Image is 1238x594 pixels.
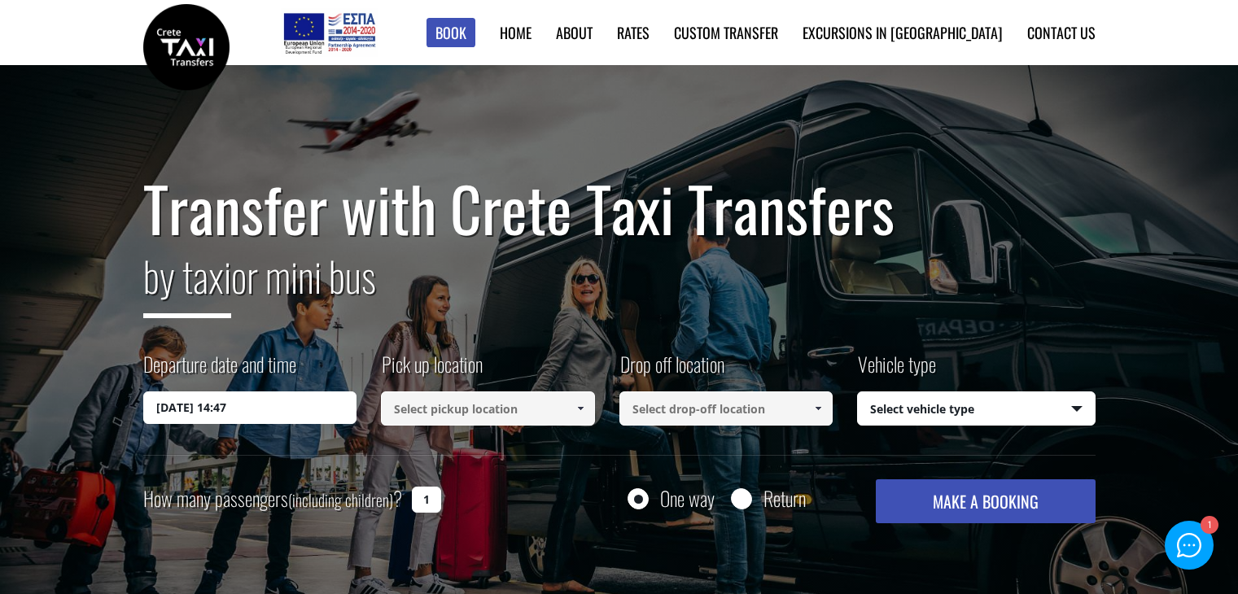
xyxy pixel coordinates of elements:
[857,350,936,391] label: Vehicle type
[619,391,833,426] input: Select drop-off location
[381,350,483,391] label: Pick up location
[143,350,296,391] label: Departure date and time
[143,4,230,90] img: Crete Taxi Transfers | Safe Taxi Transfer Services from to Heraklion Airport, Chania Airport, Ret...
[143,479,402,519] label: How many passengers ?
[143,245,231,318] span: by taxi
[143,174,1096,242] h1: Transfer with Crete Taxi Transfers
[567,391,593,426] a: Show All Items
[143,37,230,54] a: Crete Taxi Transfers | Safe Taxi Transfer Services from to Heraklion Airport, Chania Airport, Ret...
[281,8,378,57] img: e-bannersEUERDF180X90.jpg
[619,350,724,391] label: Drop off location
[556,22,593,43] a: About
[500,22,532,43] a: Home
[288,487,393,512] small: (including children)
[427,18,475,48] a: Book
[858,392,1095,426] span: Select vehicle type
[617,22,650,43] a: Rates
[805,391,832,426] a: Show All Items
[143,242,1096,330] h2: or mini bus
[660,488,715,509] label: One way
[876,479,1095,523] button: MAKE A BOOKING
[1027,22,1096,43] a: Contact us
[763,488,806,509] label: Return
[674,22,778,43] a: Custom Transfer
[803,22,1003,43] a: Excursions in [GEOGRAPHIC_DATA]
[1201,517,1218,535] div: 1
[381,391,595,426] input: Select pickup location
